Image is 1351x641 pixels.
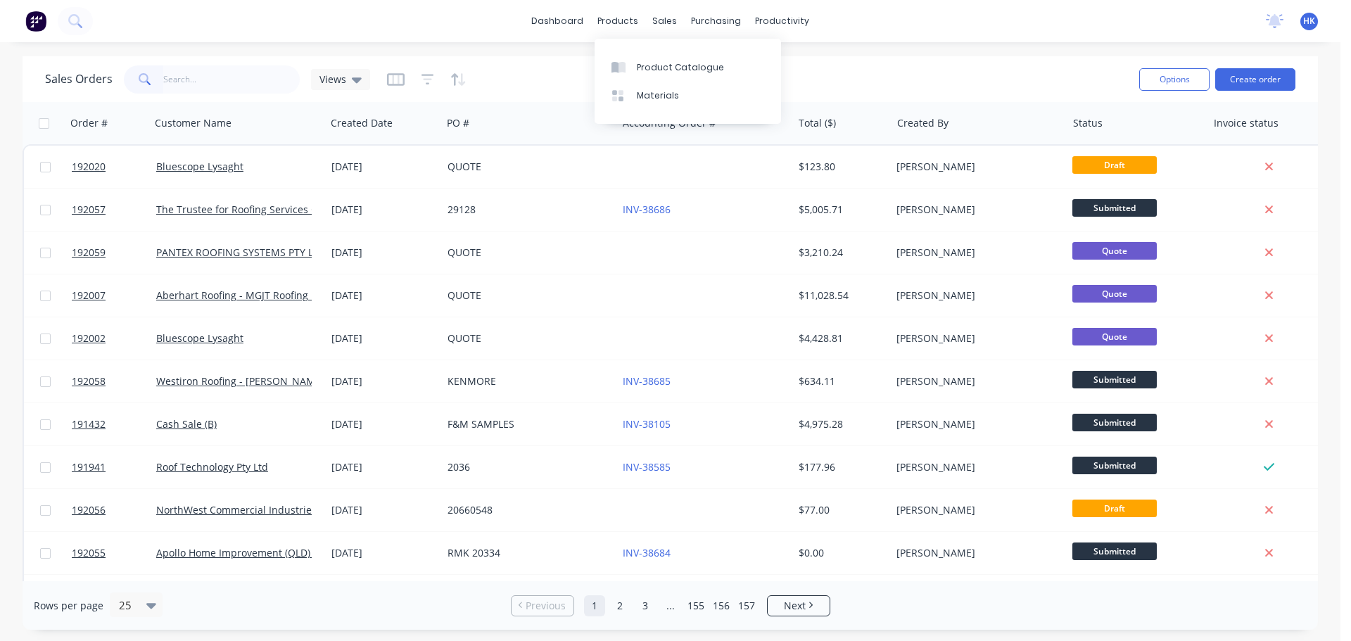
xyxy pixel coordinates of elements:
[1072,199,1157,217] span: Submitted
[799,116,836,130] div: Total ($)
[156,374,407,388] a: Westiron Roofing - [PERSON_NAME] Plumbing Pty Ltd
[799,374,881,388] div: $634.11
[72,274,156,317] a: 192007
[684,11,748,32] div: purchasing
[768,599,830,613] a: Next page
[72,546,106,560] span: 192055
[156,331,243,345] a: Bluescope Lysaght
[645,11,684,32] div: sales
[526,599,566,613] span: Previous
[331,417,436,431] div: [DATE]
[72,403,156,445] a: 191432
[896,503,1053,517] div: [PERSON_NAME]
[156,460,268,474] a: Roof Technology Pty Ltd
[623,460,671,474] a: INV-38585
[331,460,436,474] div: [DATE]
[595,82,781,110] a: Materials
[512,599,573,613] a: Previous page
[448,331,604,345] div: QUOTE
[637,61,724,74] div: Product Catalogue
[72,288,106,303] span: 192007
[623,417,671,431] a: INV-38105
[897,116,949,130] div: Created By
[799,546,881,560] div: $0.00
[448,546,604,560] div: RMK 20334
[155,116,231,130] div: Customer Name
[590,11,645,32] div: products
[72,160,106,174] span: 192020
[72,317,156,360] a: 192002
[448,503,604,517] div: 20660548
[72,374,106,388] span: 192058
[1139,68,1210,91] button: Options
[799,288,881,303] div: $11,028.54
[72,189,156,231] a: 192057
[331,160,436,174] div: [DATE]
[799,203,881,217] div: $5,005.71
[1072,414,1157,431] span: Submitted
[896,203,1053,217] div: [PERSON_NAME]
[34,599,103,613] span: Rows per page
[448,160,604,174] div: QUOTE
[448,203,604,217] div: 29128
[156,246,326,259] a: PANTEX ROOFING SYSTEMS PTY LTD
[609,595,630,616] a: Page 2
[331,288,436,303] div: [DATE]
[660,595,681,616] a: Jump forward
[896,460,1053,474] div: [PERSON_NAME]
[331,203,436,217] div: [DATE]
[711,595,732,616] a: Page 156
[799,246,881,260] div: $3,210.24
[1072,156,1157,174] span: Draft
[1073,116,1103,130] div: Status
[72,231,156,274] a: 192059
[584,595,605,616] a: Page 1 is your current page
[896,246,1053,260] div: [PERSON_NAME]
[896,374,1053,388] div: [PERSON_NAME]
[72,203,106,217] span: 192057
[72,446,156,488] a: 191941
[448,374,604,388] div: KENMORE
[748,11,816,32] div: productivity
[70,116,108,130] div: Order #
[163,65,300,94] input: Search...
[1072,285,1157,303] span: Quote
[799,417,881,431] div: $4,975.28
[331,374,436,388] div: [DATE]
[1072,500,1157,517] span: Draft
[1072,242,1157,260] span: Quote
[896,417,1053,431] div: [PERSON_NAME]
[331,246,436,260] div: [DATE]
[331,546,436,560] div: [DATE]
[156,160,243,173] a: Bluescope Lysaght
[72,575,156,617] a: 192054
[736,595,757,616] a: Page 157
[72,331,106,345] span: 192002
[72,503,106,517] span: 192056
[685,595,706,616] a: Page 155
[448,417,604,431] div: F&M SAMPLES
[448,460,604,474] div: 2036
[784,599,806,613] span: Next
[72,417,106,431] span: 191432
[799,160,881,174] div: $123.80
[447,116,469,130] div: PO #
[799,331,881,345] div: $4,428.81
[623,374,671,388] a: INV-38685
[799,460,881,474] div: $177.96
[156,503,362,516] a: NorthWest Commercial Industries (QLD) P/L
[72,460,106,474] span: 191941
[595,53,781,81] a: Product Catalogue
[331,331,436,345] div: [DATE]
[896,288,1053,303] div: [PERSON_NAME]
[623,546,671,559] a: INV-38684
[637,89,679,102] div: Materials
[1303,15,1315,27] span: HK
[1072,542,1157,560] span: Submitted
[45,72,113,86] h1: Sales Orders
[72,146,156,188] a: 192020
[896,331,1053,345] div: [PERSON_NAME]
[319,72,346,87] span: Views
[331,503,436,517] div: [DATE]
[896,546,1053,560] div: [PERSON_NAME]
